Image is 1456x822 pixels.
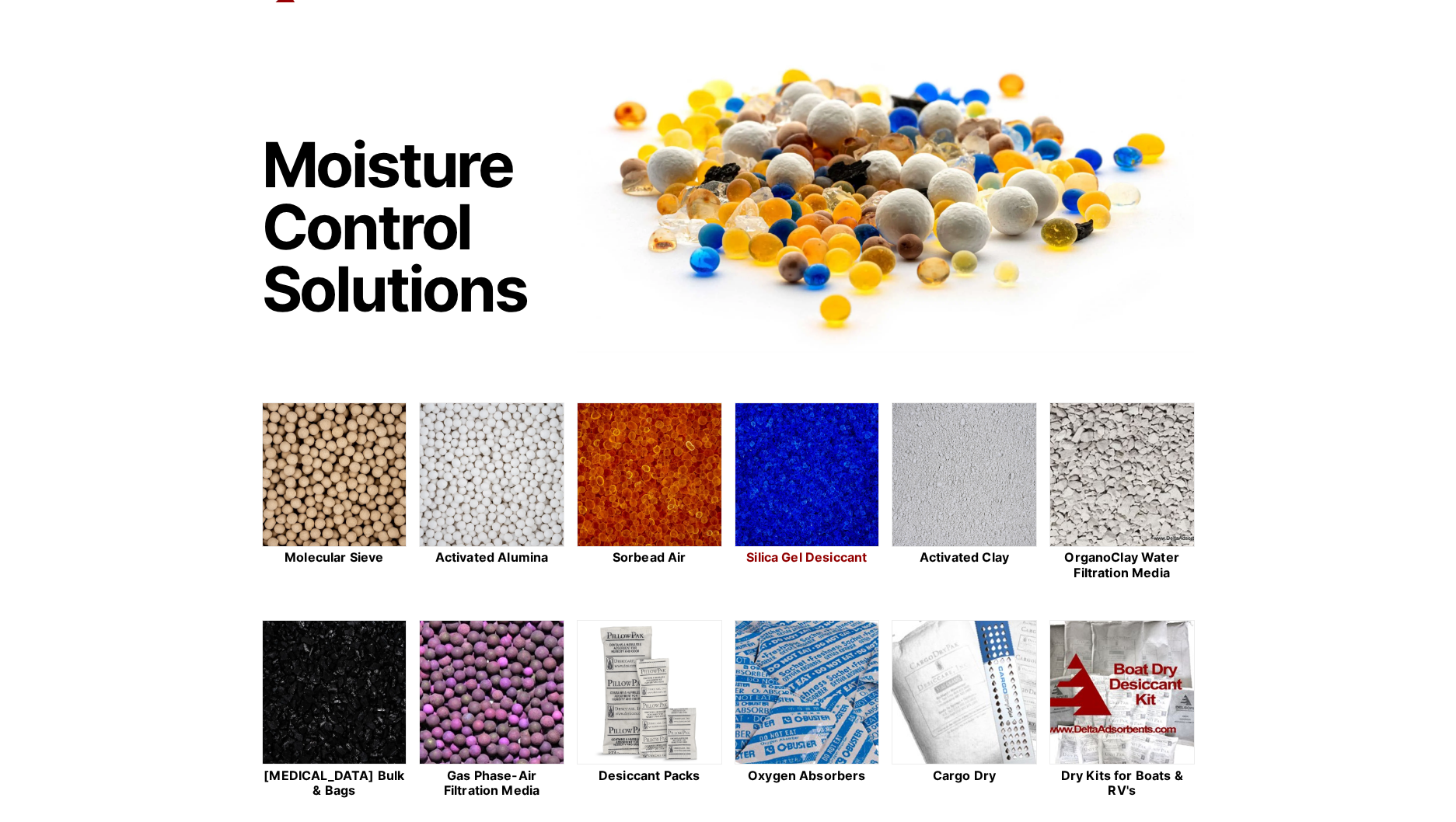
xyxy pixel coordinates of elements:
a: Molecular Sieve [262,402,407,583]
h2: OrganoClay Water Filtration Media [1049,550,1195,580]
h2: Molecular Sieve [262,550,407,565]
a: Cargo Dry [892,620,1037,800]
a: Dry Kits for Boats & RV's [1049,620,1195,800]
img: Image [577,40,1195,353]
h2: [MEDICAL_DATA] Bulk & Bags [262,768,407,798]
h1: Moisture Control Solutions [262,134,562,320]
h2: Dry Kits for Boats & RV's [1049,768,1195,798]
h2: Activated Alumina [419,550,564,565]
a: [MEDICAL_DATA] Bulk & Bags [262,620,407,800]
h2: Desiccant Packs [577,768,722,783]
a: Sorbead Air [577,402,722,583]
h2: Activated Clay [892,550,1037,565]
a: Activated Clay [892,402,1037,583]
a: Desiccant Packs [577,620,722,800]
a: Gas Phase-Air Filtration Media [419,620,564,800]
a: Oxygen Absorbers [735,620,880,800]
h2: Silica Gel Desiccant [735,550,880,565]
h2: Cargo Dry [892,768,1037,783]
h2: Sorbead Air [577,550,722,565]
a: OrganoClay Water Filtration Media [1049,402,1195,583]
h2: Oxygen Absorbers [735,768,880,783]
h2: Gas Phase-Air Filtration Media [419,768,564,798]
a: Activated Alumina [419,402,564,583]
a: Silica Gel Desiccant [735,402,880,583]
